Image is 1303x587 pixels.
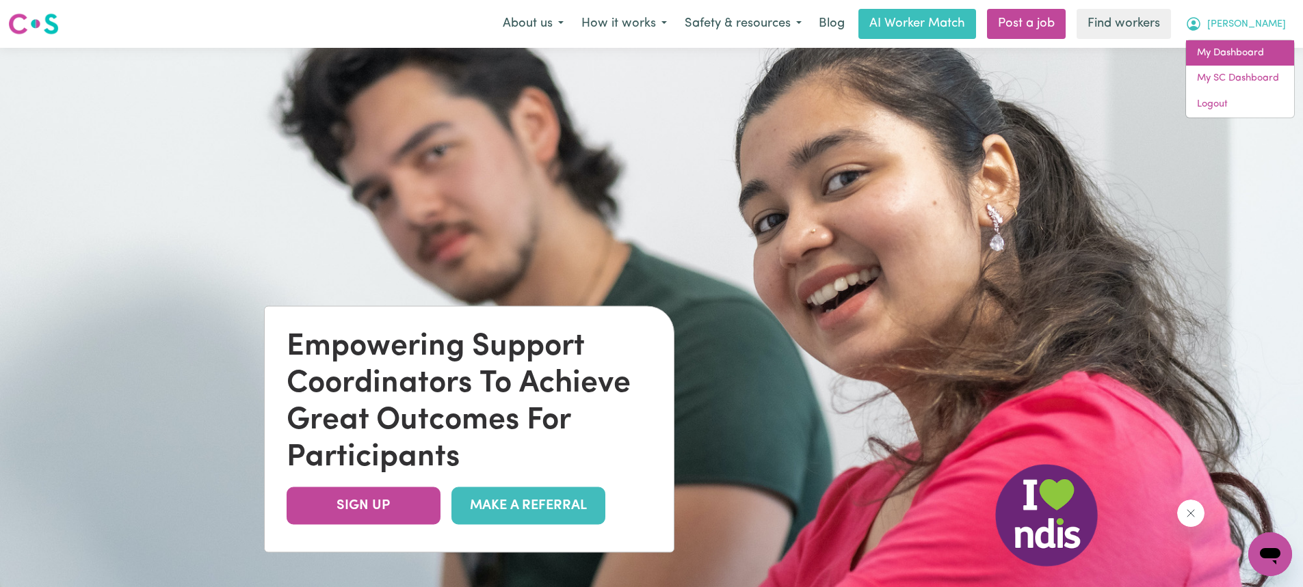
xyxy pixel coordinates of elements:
a: SIGN UP [287,487,440,525]
a: My Dashboard [1186,40,1294,66]
a: MAKE A REFERRAL [451,487,605,525]
iframe: Button to launch messaging window [1248,532,1292,576]
button: My Account [1176,10,1295,38]
a: Logout [1186,92,1294,118]
iframe: Close message [1177,500,1205,527]
a: Blog [811,9,853,39]
div: Empowering Support Coordinators To Achieve Great Outcomes For Participants [287,329,652,476]
a: Careseekers logo [8,8,59,40]
a: Post a job [987,9,1066,39]
a: My SC Dashboard [1186,66,1294,92]
button: Safety & resources [676,10,811,38]
img: Careseekers logo [8,12,59,36]
div: My Account [1185,40,1295,118]
a: Find workers [1077,9,1171,39]
button: How it works [572,10,676,38]
img: NDIS Logo [995,464,1098,566]
a: AI Worker Match [858,9,976,39]
button: About us [494,10,572,38]
span: Need any help? [8,10,83,21]
span: [PERSON_NAME] [1207,17,1286,32]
